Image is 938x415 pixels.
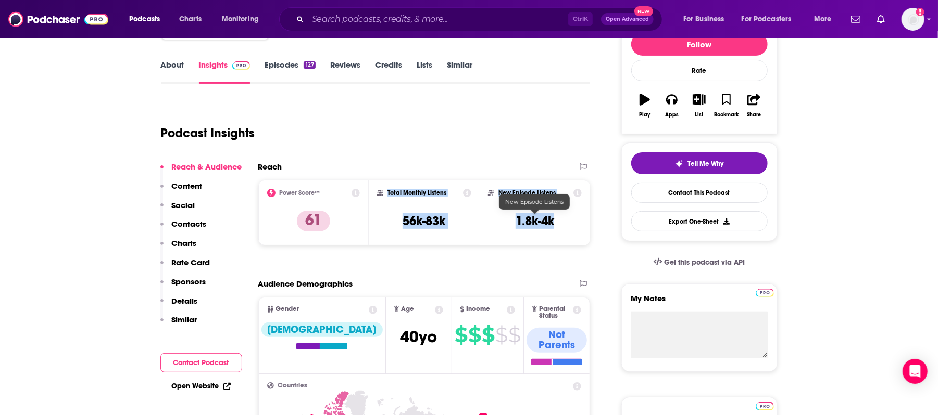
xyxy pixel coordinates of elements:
[658,87,685,124] button: Apps
[172,200,195,210] p: Social
[902,8,924,31] button: Show profile menu
[756,287,774,297] a: Pro website
[258,279,353,289] h2: Audience Demographics
[308,11,568,28] input: Search podcasts, credits, & more...
[172,11,208,28] a: Charts
[172,257,210,267] p: Rate Card
[505,198,564,205] span: New Episode Listens
[631,60,768,81] div: Rate
[232,61,251,70] img: Podchaser Pro
[387,189,446,197] h2: Total Monthly Listens
[631,33,768,56] button: Follow
[401,306,414,313] span: Age
[179,12,202,27] span: Charts
[8,9,108,29] img: Podchaser - Follow, Share and Rate Podcasts
[160,315,197,334] button: Similar
[172,296,198,306] p: Details
[873,10,889,28] a: Show notifications dropdown
[916,8,924,16] svg: Add a profile image
[403,213,445,229] h3: 56k-83k
[756,400,774,410] a: Pro website
[687,160,723,168] span: Tell Me Why
[756,289,774,297] img: Podchaser Pro
[903,359,928,384] div: Open Intercom Messenger
[160,277,206,296] button: Sponsors
[645,250,754,275] a: Get this podcast via API
[265,60,315,84] a: Episodes127
[330,60,360,84] a: Reviews
[161,60,184,84] a: About
[160,162,242,181] button: Reach & Audience
[631,183,768,203] a: Contact This Podcast
[129,12,160,27] span: Podcasts
[304,61,315,69] div: 127
[289,7,672,31] div: Search podcasts, credits, & more...
[375,60,402,84] a: Credits
[683,12,724,27] span: For Business
[539,306,571,319] span: Parental Status
[160,257,210,277] button: Rate Card
[665,112,679,118] div: Apps
[740,87,767,124] button: Share
[634,6,653,16] span: New
[160,353,242,372] button: Contact Podcast
[160,296,198,315] button: Details
[160,238,197,257] button: Charts
[675,160,683,168] img: tell me why sparkle
[160,181,203,200] button: Content
[215,11,272,28] button: open menu
[606,17,649,22] span: Open Advanced
[639,112,650,118] div: Play
[495,327,507,343] span: $
[601,13,654,25] button: Open AdvancedNew
[172,162,242,172] p: Reach & Audience
[814,12,832,27] span: More
[902,8,924,31] span: Logged in as gmalloy
[807,11,845,28] button: open menu
[735,11,807,28] button: open menu
[847,10,865,28] a: Show notifications dropdown
[276,306,299,313] span: Gender
[676,11,737,28] button: open menu
[747,112,761,118] div: Share
[468,327,481,343] span: $
[172,219,207,229] p: Contacts
[498,189,556,197] h2: New Episode Listens
[258,162,282,172] h2: Reach
[172,181,203,191] p: Content
[160,219,207,238] button: Contacts
[631,293,768,312] label: My Notes
[455,327,467,343] span: $
[631,152,768,174] button: tell me why sparkleTell Me Why
[508,327,520,343] span: $
[631,87,658,124] button: Play
[172,238,197,248] p: Charts
[713,87,740,124] button: Bookmark
[199,60,251,84] a: InsightsPodchaser Pro
[742,12,792,27] span: For Podcasters
[695,112,704,118] div: List
[278,382,308,389] span: Countries
[756,402,774,410] img: Podchaser Pro
[467,306,491,313] span: Income
[447,60,472,84] a: Similar
[172,382,231,391] a: Open Website
[527,328,587,353] div: Not Parents
[482,327,494,343] span: $
[261,322,383,337] div: [DEMOGRAPHIC_DATA]
[631,211,768,231] button: Export One-Sheet
[516,213,554,229] h3: 1.8k-4k
[664,258,745,267] span: Get this podcast via API
[568,12,593,26] span: Ctrl K
[417,60,432,84] a: Lists
[280,189,320,197] h2: Power Score™
[685,87,712,124] button: List
[161,125,255,141] h1: Podcast Insights
[902,8,924,31] img: User Profile
[122,11,173,28] button: open menu
[172,277,206,287] p: Sponsors
[714,112,739,118] div: Bookmark
[160,200,195,219] button: Social
[297,211,330,231] p: 61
